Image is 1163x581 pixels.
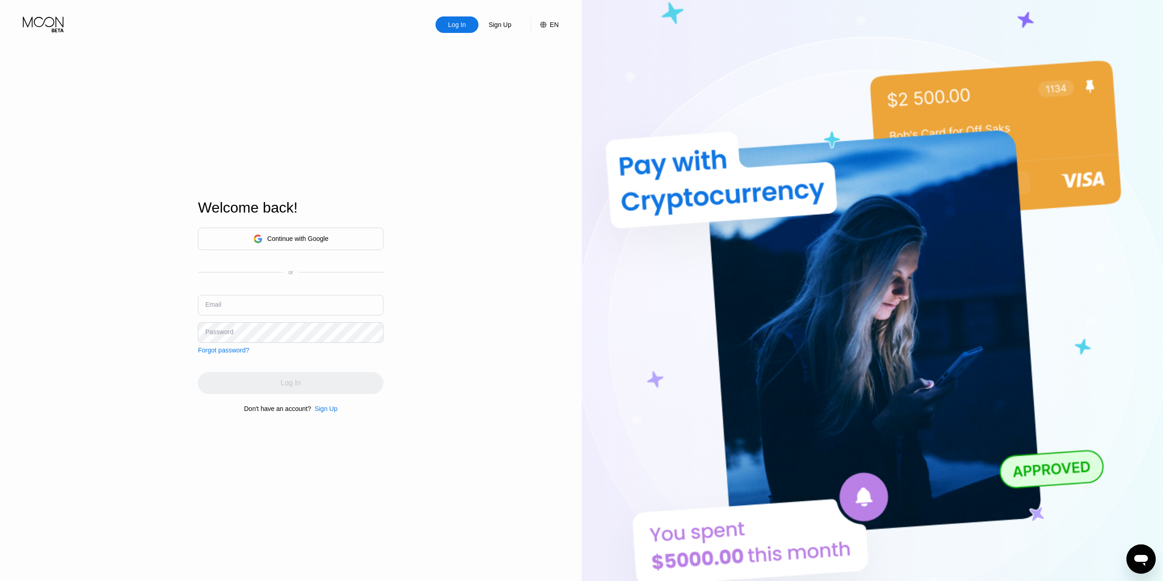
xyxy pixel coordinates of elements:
[267,235,329,242] div: Continue with Google
[244,405,311,412] div: Don't have an account?
[311,405,338,412] div: Sign Up
[198,346,249,354] div: Forgot password?
[435,16,478,33] div: Log In
[198,228,383,250] div: Continue with Google
[531,16,558,33] div: EN
[478,16,521,33] div: Sign Up
[1126,544,1156,574] iframe: Button to launch messaging window
[550,21,558,28] div: EN
[205,301,221,308] div: Email
[205,328,233,336] div: Password
[447,20,467,29] div: Log In
[198,199,383,216] div: Welcome back!
[315,405,338,412] div: Sign Up
[288,269,293,276] div: or
[488,20,512,29] div: Sign Up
